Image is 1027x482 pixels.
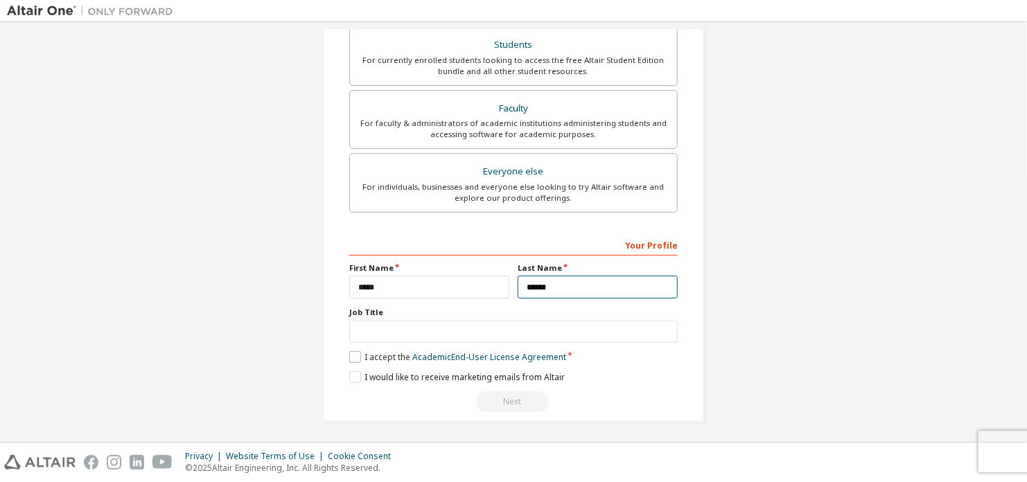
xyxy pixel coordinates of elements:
[4,455,76,470] img: altair_logo.svg
[7,4,180,18] img: Altair One
[358,99,669,118] div: Faculty
[107,455,121,470] img: instagram.svg
[349,391,678,412] div: Read and acccept EULA to continue
[358,181,669,204] div: For individuals, businesses and everyone else looking to try Altair software and explore our prod...
[349,307,678,318] label: Job Title
[185,462,399,474] p: © 2025 Altair Engineering, Inc. All Rights Reserved.
[358,35,669,55] div: Students
[358,55,669,77] div: For currently enrolled students looking to access the free Altair Student Edition bundle and all ...
[130,455,144,470] img: linkedin.svg
[412,351,566,363] a: Academic End-User License Agreement
[152,455,173,470] img: youtube.svg
[328,451,399,462] div: Cookie Consent
[358,162,669,181] div: Everyone else
[349,351,566,363] label: I accept the
[349,233,678,256] div: Your Profile
[226,451,328,462] div: Website Terms of Use
[84,455,98,470] img: facebook.svg
[349,262,509,274] label: First Name
[349,371,565,383] label: I would like to receive marketing emails from Altair
[358,118,669,140] div: For faculty & administrators of academic institutions administering students and accessing softwa...
[518,262,678,274] label: Last Name
[185,451,226,462] div: Privacy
